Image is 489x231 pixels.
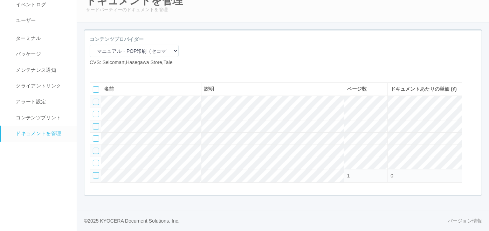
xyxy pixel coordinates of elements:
a: メンテナンス通知 [1,62,83,78]
span: © 2025 KYOCERA Document Solutions, Inc. [84,218,180,224]
a: ユーザー [1,13,83,28]
a: クライアントリンク [1,78,83,94]
div: 名前 [104,85,198,93]
span: ターミナル [14,35,41,41]
a: バージョン情報 [448,217,482,225]
a: ターミナル [1,29,83,46]
a: ドキュメントを管理 [1,126,83,141]
a: コンテンツプリント [1,110,83,126]
a: アラート設定 [1,94,83,110]
div: 最上部に移動 [468,80,478,94]
span: 0 [391,173,393,178]
label: コンテンツプロバイダー [90,36,144,43]
a: パッケージ [1,46,83,62]
div: 下に移動 [468,108,478,122]
div: 最下部に移動 [468,122,478,136]
span: 1 [347,173,350,178]
span: CVS: Seicomart,Hasegawa Store,Taie [90,59,173,65]
span: コンテンツプリント [14,115,61,120]
span: パッケージ [14,51,41,57]
span: メンテナンス通知 [14,67,56,73]
p: サードパーティーのドキュメントを管理 [86,6,480,13]
div: ドキュメントあたりの単価 (¥) [391,85,459,93]
span: イベントログ [14,2,46,7]
div: ページ数 [347,85,385,93]
div: 説明 [204,85,341,93]
span: アラート設定 [14,99,46,104]
span: ユーザー [14,17,36,23]
span: クライアントリンク [14,83,61,89]
div: 上に移動 [468,94,478,108]
span: ドキュメントを管理 [14,131,61,136]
